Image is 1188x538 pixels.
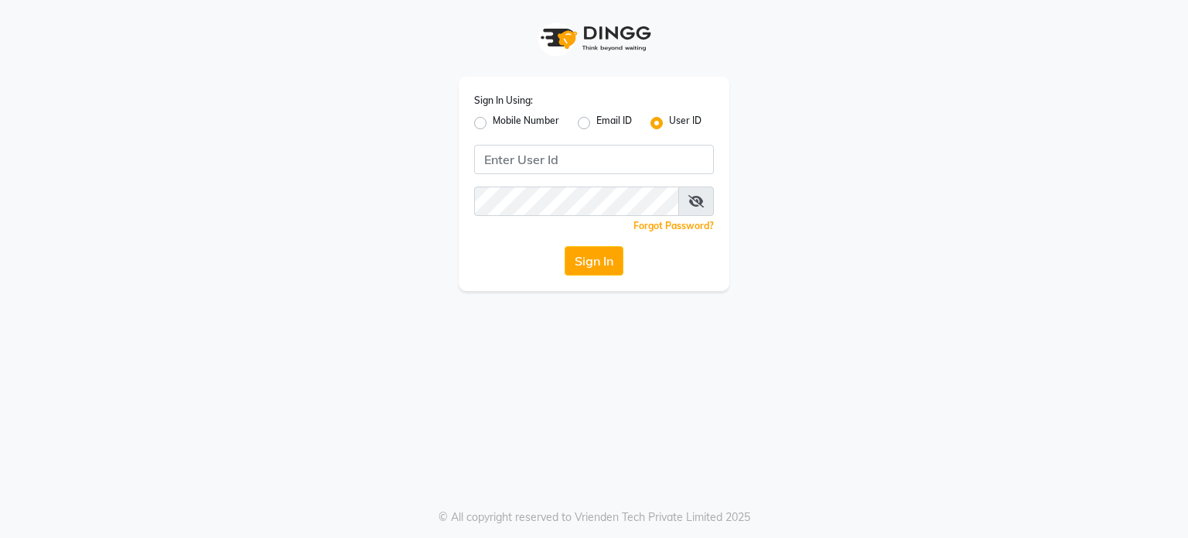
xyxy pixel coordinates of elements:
[633,220,714,231] a: Forgot Password?
[669,114,702,132] label: User ID
[474,187,679,216] input: Username
[596,114,632,132] label: Email ID
[565,246,623,276] button: Sign In
[493,114,559,132] label: Mobile Number
[474,145,714,174] input: Username
[474,94,533,108] label: Sign In Using:
[532,15,656,61] img: logo1.svg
